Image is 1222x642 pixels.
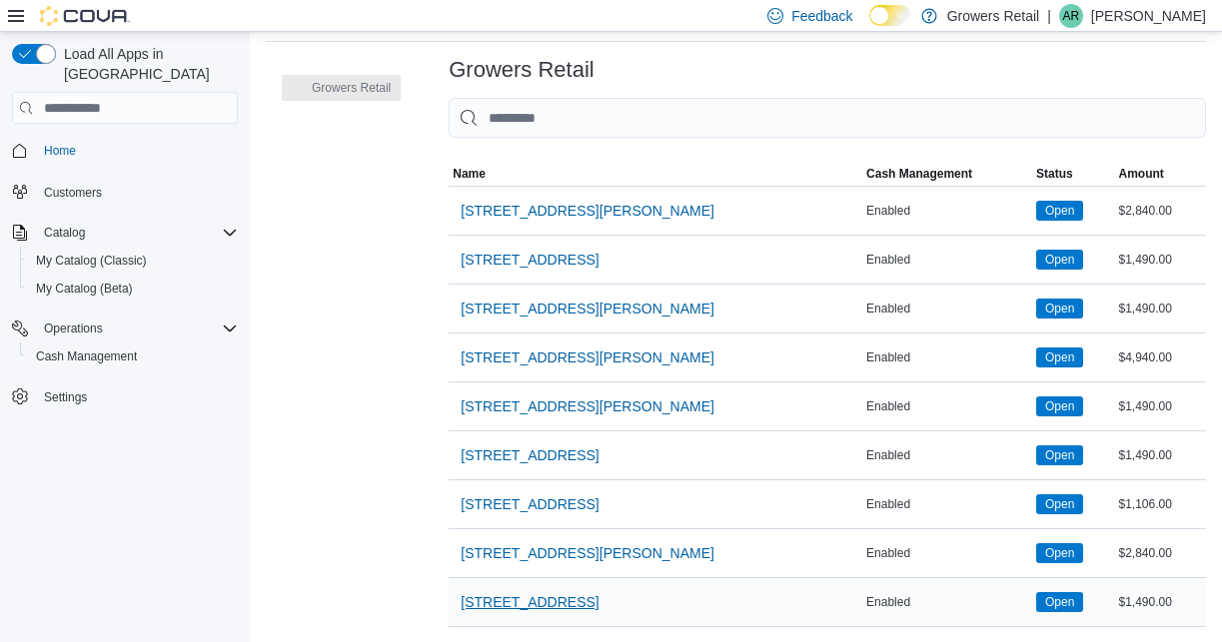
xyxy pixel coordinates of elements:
[1036,494,1083,514] span: Open
[20,275,246,303] button: My Catalog (Beta)
[1036,166,1073,182] span: Status
[1036,396,1083,416] span: Open
[461,250,599,270] span: [STREET_ADDRESS]
[453,533,722,573] button: [STREET_ADDRESS][PERSON_NAME]
[44,389,87,405] span: Settings
[20,247,246,275] button: My Catalog (Classic)
[453,191,722,231] button: [STREET_ADDRESS][PERSON_NAME]
[4,177,246,206] button: Customers
[869,26,870,27] span: Dark Mode
[1114,345,1206,369] div: $4,940.00
[36,138,238,163] span: Home
[1045,397,1074,415] span: Open
[28,344,145,368] a: Cash Management
[1036,445,1083,465] span: Open
[453,435,607,475] button: [STREET_ADDRESS]
[56,44,238,84] span: Load All Apps in [GEOGRAPHIC_DATA]
[1036,543,1083,563] span: Open
[1114,590,1206,614] div: $1,490.00
[947,4,1040,28] p: Growers Retail
[461,494,599,514] span: [STREET_ADDRESS]
[862,541,1032,565] div: Enabled
[862,394,1032,418] div: Enabled
[28,249,155,273] a: My Catalog (Classic)
[1036,347,1083,367] span: Open
[1114,248,1206,272] div: $1,490.00
[1045,348,1074,366] span: Open
[36,221,93,245] button: Catalog
[866,166,972,182] span: Cash Management
[1114,443,1206,467] div: $1,490.00
[1036,592,1083,612] span: Open
[28,277,141,301] a: My Catalog (Beta)
[1045,446,1074,464] span: Open
[453,240,607,280] button: [STREET_ADDRESS]
[44,225,85,241] span: Catalog
[453,582,607,622] button: [STREET_ADDRESS]
[1036,299,1083,319] span: Open
[791,6,852,26] span: Feedback
[449,162,862,186] button: Name
[1114,541,1206,565] div: $2,840.00
[36,384,238,409] span: Settings
[1045,593,1074,611] span: Open
[461,592,599,612] span: [STREET_ADDRESS]
[40,6,130,26] img: Cova
[1045,544,1074,562] span: Open
[12,128,238,463] nav: Complex example
[1045,300,1074,318] span: Open
[44,143,76,159] span: Home
[1032,162,1114,186] button: Status
[36,139,84,163] a: Home
[36,181,110,205] a: Customers
[36,253,147,269] span: My Catalog (Classic)
[36,281,133,297] span: My Catalog (Beta)
[36,221,238,245] span: Catalog
[1045,202,1074,220] span: Open
[44,185,102,201] span: Customers
[1091,4,1206,28] p: [PERSON_NAME]
[4,382,246,411] button: Settings
[862,297,1032,321] div: Enabled
[1045,495,1074,513] span: Open
[453,484,607,524] button: [STREET_ADDRESS]
[862,248,1032,272] div: Enabled
[1114,199,1206,223] div: $2,840.00
[449,58,594,82] h3: Growers Retail
[1036,201,1083,221] span: Open
[862,492,1032,516] div: Enabled
[4,136,246,165] button: Home
[461,347,714,367] span: [STREET_ADDRESS][PERSON_NAME]
[449,98,1206,138] input: This is a search bar. As you type, the results lower in the page will automatically filter.
[862,199,1032,223] div: Enabled
[862,590,1032,614] div: Enabled
[36,317,238,340] span: Operations
[1059,4,1083,28] div: Ana Romano
[28,277,238,301] span: My Catalog (Beta)
[1036,250,1083,270] span: Open
[461,543,714,563] span: [STREET_ADDRESS][PERSON_NAME]
[461,299,714,319] span: [STREET_ADDRESS][PERSON_NAME]
[36,385,95,409] a: Settings
[4,315,246,342] button: Operations
[862,345,1032,369] div: Enabled
[36,179,238,204] span: Customers
[453,289,722,328] button: [STREET_ADDRESS][PERSON_NAME]
[461,201,714,221] span: [STREET_ADDRESS][PERSON_NAME]
[453,386,722,426] button: [STREET_ADDRESS][PERSON_NAME]
[862,162,1032,186] button: Cash Management
[4,219,246,247] button: Catalog
[453,166,486,182] span: Name
[862,443,1032,467] div: Enabled
[869,5,911,26] input: Dark Mode
[36,348,137,364] span: Cash Management
[1114,162,1206,186] button: Amount
[1114,297,1206,321] div: $1,490.00
[1118,166,1163,182] span: Amount
[1047,4,1051,28] p: |
[28,344,238,368] span: Cash Management
[453,337,722,377] button: [STREET_ADDRESS][PERSON_NAME]
[1063,4,1080,28] span: AR
[1045,251,1074,269] span: Open
[44,321,103,336] span: Operations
